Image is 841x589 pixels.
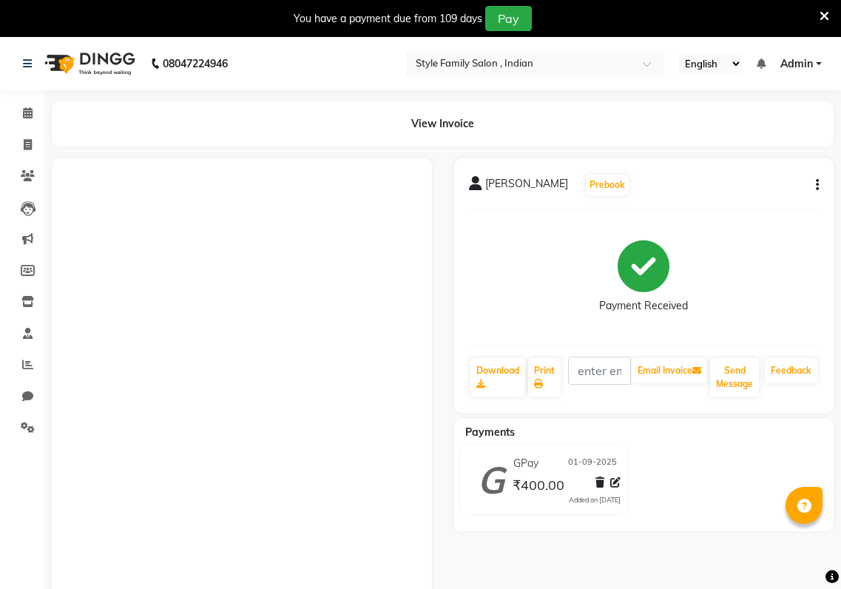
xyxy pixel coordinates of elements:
[528,358,561,397] a: Print
[465,425,515,439] span: Payments
[470,358,525,397] a: Download
[569,495,621,505] div: Added on [DATE]
[38,43,139,84] img: logo
[294,11,482,27] div: You have a payment due from 109 days
[513,477,564,497] span: ₹400.00
[163,43,228,84] b: 08047224946
[568,456,617,471] span: 01-09-2025
[765,358,817,383] a: Feedback
[513,456,538,471] span: GPay
[779,530,826,574] iframe: chat widget
[632,358,707,383] button: Email Invoice
[599,298,688,314] div: Payment Received
[485,176,568,197] span: [PERSON_NAME]
[586,175,629,195] button: Prebook
[710,358,759,397] button: Send Message
[52,101,834,147] div: View Invoice
[568,357,632,385] input: enter email
[780,56,813,72] span: Admin
[485,6,532,31] button: Pay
